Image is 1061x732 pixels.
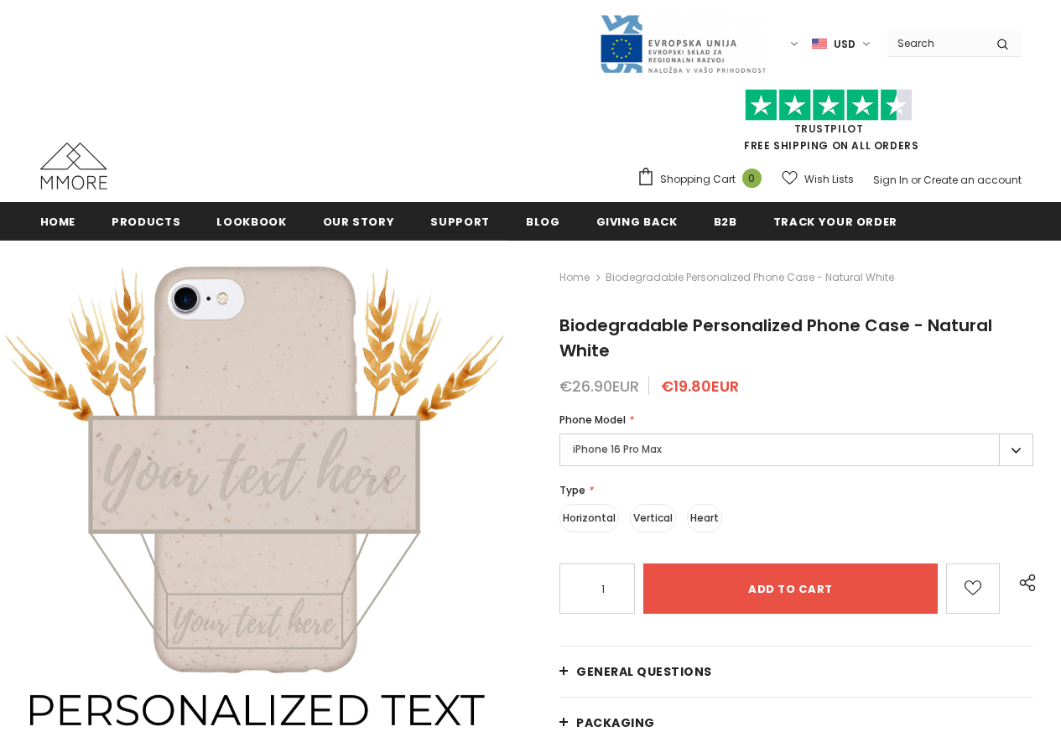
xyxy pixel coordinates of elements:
a: Home [40,202,76,240]
span: Products [112,214,180,230]
a: Home [559,267,590,288]
label: Vertical [630,504,676,532]
span: Giving back [596,214,678,230]
img: Javni Razpis [599,13,767,75]
label: Horizontal [559,504,619,532]
span: Biodegradable Personalized Phone Case - Natural White [606,267,894,288]
a: General Questions [559,646,1033,697]
label: iPhone 16 Pro Max [559,433,1033,466]
span: B2B [714,214,737,230]
img: USD [812,37,827,51]
span: Shopping Cart [660,171,736,188]
img: Trust Pilot Stars [745,89,913,122]
span: €19.80EUR [661,376,739,397]
span: Track your order [773,214,897,230]
a: Javni Razpis [599,36,767,50]
span: Wish Lists [804,171,854,188]
a: Our Story [323,202,395,240]
input: Search Site [887,31,984,55]
a: Wish Lists [782,164,854,194]
span: General Questions [576,663,712,680]
span: 0 [742,169,762,188]
a: B2B [714,202,737,240]
span: Our Story [323,214,395,230]
span: USD [834,36,856,53]
a: Trustpilot [794,122,864,136]
span: or [911,173,921,187]
input: Add to cart [643,563,938,614]
span: PACKAGING [576,714,655,731]
a: Products [112,202,180,240]
span: Home [40,214,76,230]
span: Lookbook [216,214,286,230]
span: FREE SHIPPING ON ALL ORDERS [637,96,1022,153]
span: Type [559,483,585,497]
a: Sign In [873,173,908,187]
span: Biodegradable Personalized Phone Case - Natural White [559,314,992,362]
a: Blog [526,202,560,240]
a: Shopping Cart 0 [637,167,770,192]
span: Blog [526,214,560,230]
a: Giving back [596,202,678,240]
label: Heart [687,504,722,532]
span: €26.90EUR [559,376,639,397]
a: Lookbook [216,202,286,240]
span: support [430,214,490,230]
a: support [430,202,490,240]
a: Create an account [923,173,1022,187]
span: Phone Model [559,413,626,427]
img: MMORE Cases [40,143,107,189]
a: Track your order [773,202,897,240]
